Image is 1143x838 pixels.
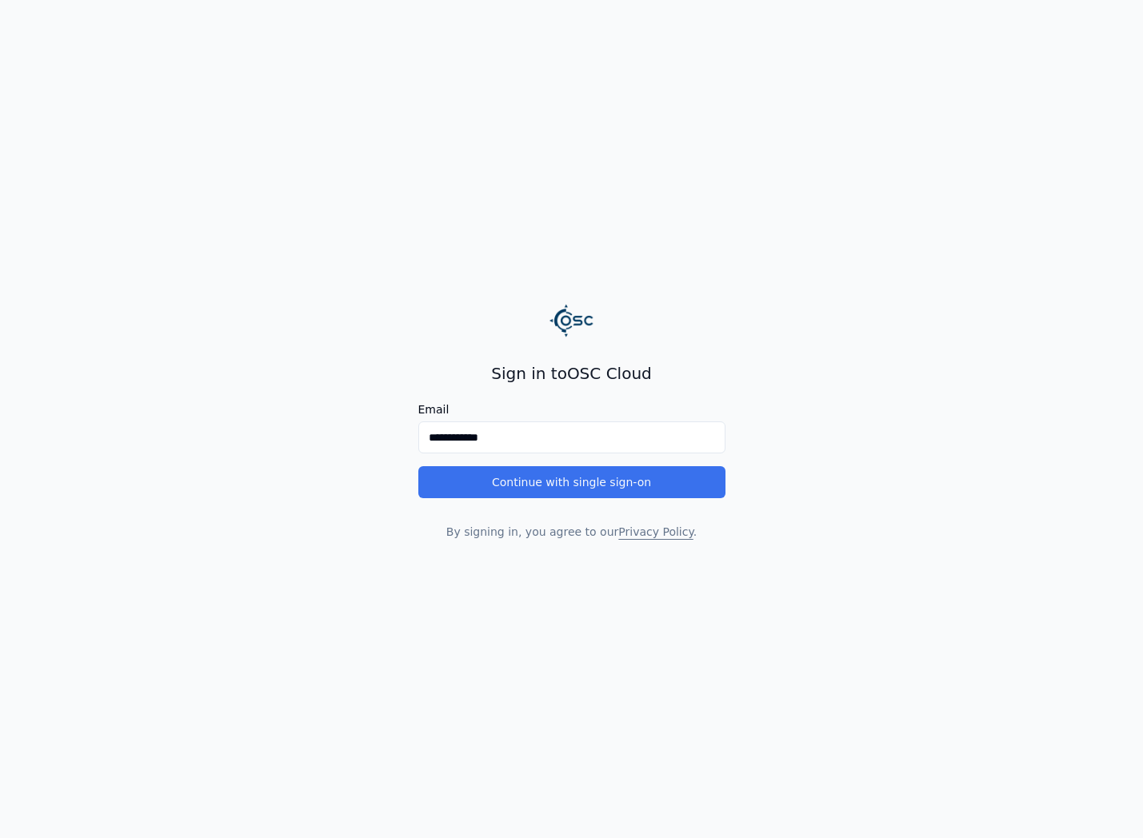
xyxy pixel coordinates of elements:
h2: Sign in to OSC Cloud [418,362,725,385]
p: By signing in, you agree to our . [418,524,725,540]
a: Privacy Policy [618,525,693,538]
label: Email [418,404,725,415]
button: Continue with single sign-on [418,466,725,498]
img: Logo [550,298,594,343]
